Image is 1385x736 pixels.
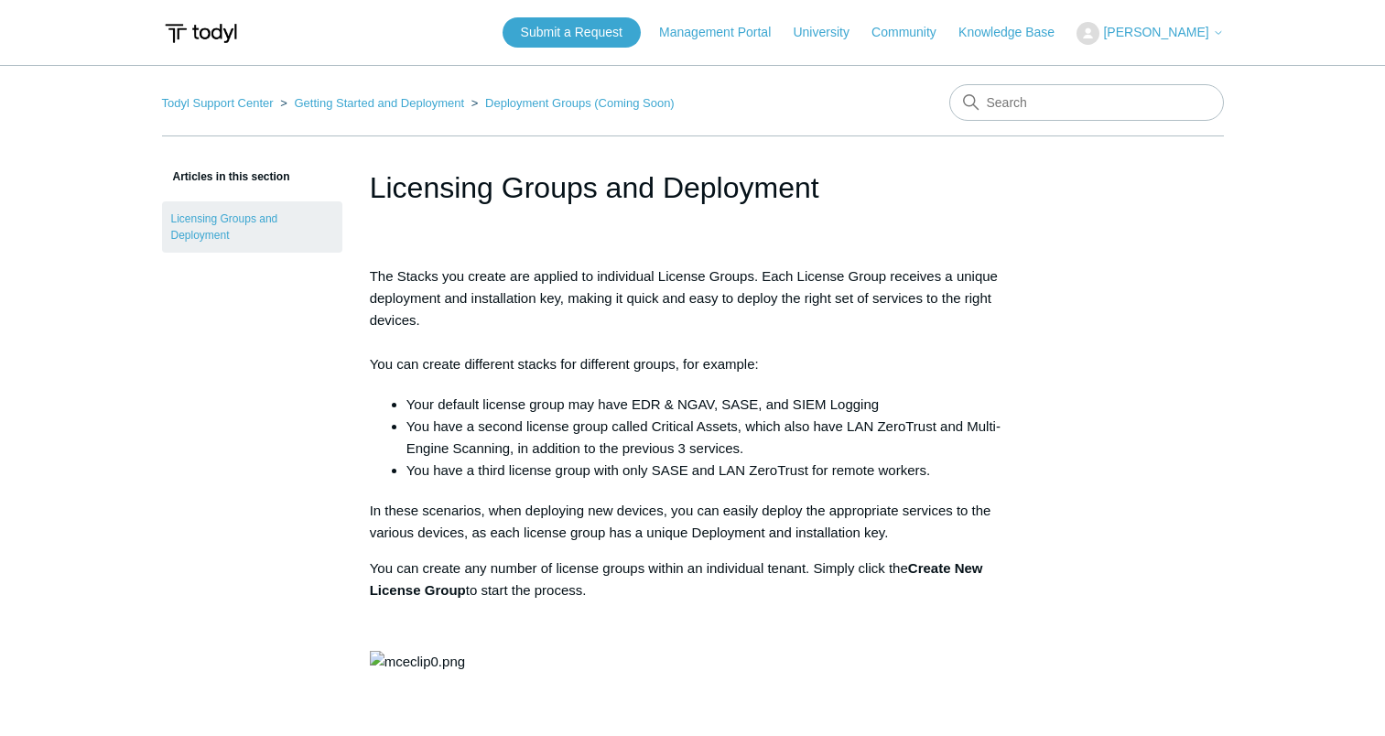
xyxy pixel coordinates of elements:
[370,557,1016,601] p: You can create any number of license groups within an individual tenant. Simply click the to star...
[1103,25,1208,39] span: [PERSON_NAME]
[162,201,342,253] a: Licensing Groups and Deployment
[370,651,465,673] img: mceclip0.png
[503,17,641,48] a: Submit a Request
[162,170,290,183] span: Articles in this section
[162,96,277,110] li: Todyl Support Center
[406,416,1016,460] li: You have a second license group called Critical Assets, which also have LAN ZeroTrust and Multi-E...
[162,96,274,110] a: Todyl Support Center
[406,394,1016,416] li: Your default license group may have EDR & NGAV, SASE, and SIEM Logging
[370,560,983,598] strong: Create New License Group
[294,96,464,110] a: Getting Started and Deployment
[370,265,1016,375] p: The Stacks you create are applied to individual License Groups. Each License Group receives a uni...
[468,96,675,110] li: Deployment Groups (Coming Soon)
[370,500,1016,544] p: In these scenarios, when deploying new devices, you can easily deploy the appropriate services to...
[659,23,789,42] a: Management Portal
[162,16,240,50] img: Todyl Support Center Help Center home page
[793,23,867,42] a: University
[370,166,1016,210] h1: Licensing Groups and Deployment
[949,84,1224,121] input: Search
[958,23,1073,42] a: Knowledge Base
[406,460,1016,482] li: You have a third license group with only SASE and LAN ZeroTrust for remote workers.
[871,23,955,42] a: Community
[276,96,468,110] li: Getting Started and Deployment
[485,96,675,110] a: Deployment Groups (Coming Soon)
[1077,22,1223,45] button: [PERSON_NAME]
